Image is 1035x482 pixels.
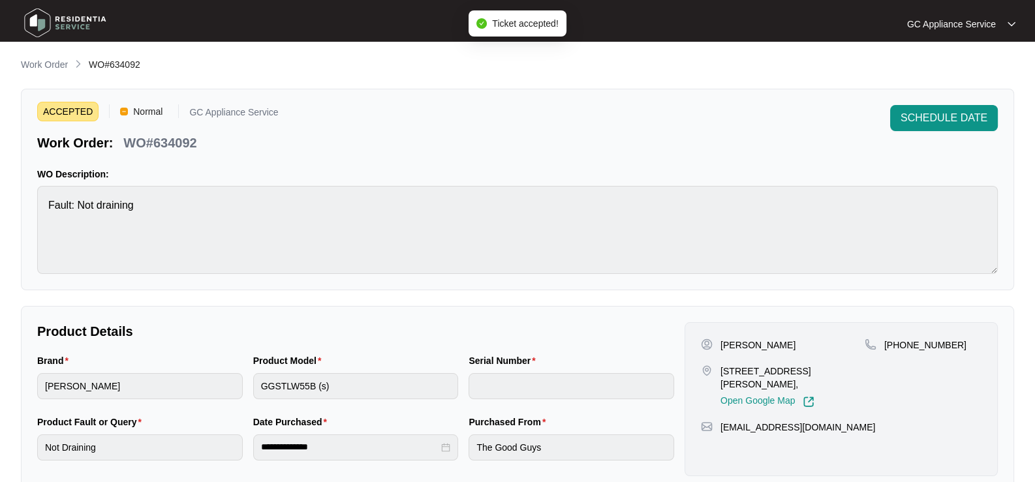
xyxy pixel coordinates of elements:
[803,396,814,408] img: Link-External
[37,434,243,460] input: Product Fault or Query
[492,18,558,29] span: Ticket accepted!
[37,102,99,121] span: ACCEPTED
[469,434,674,460] input: Purchased From
[128,102,168,121] span: Normal
[701,421,713,432] img: map-pin
[89,59,140,70] span: WO#634092
[901,110,987,126] span: SCHEDULE DATE
[865,339,876,350] img: map-pin
[720,365,865,391] p: [STREET_ADDRESS][PERSON_NAME],
[884,339,966,352] p: [PHONE_NUMBER]
[253,415,332,429] label: Date Purchased
[261,440,439,454] input: Date Purchased
[890,105,998,131] button: SCHEDULE DATE
[1008,21,1015,27] img: dropdown arrow
[476,18,487,29] span: check-circle
[469,354,540,367] label: Serial Number
[21,58,68,71] p: Work Order
[189,108,278,121] p: GC Appliance Service
[907,18,996,31] p: GC Appliance Service
[37,415,147,429] label: Product Fault or Query
[701,339,713,350] img: user-pin
[469,415,551,429] label: Purchased From
[701,365,713,376] img: map-pin
[720,421,875,434] p: [EMAIL_ADDRESS][DOMAIN_NAME]
[37,168,998,181] p: WO Description:
[253,354,327,367] label: Product Model
[37,373,243,399] input: Brand
[37,322,674,340] p: Product Details
[37,134,113,152] p: Work Order:
[73,59,84,69] img: chevron-right
[120,108,128,115] img: Vercel Logo
[253,373,459,399] input: Product Model
[18,58,70,72] a: Work Order
[20,3,111,42] img: residentia service logo
[720,396,814,408] a: Open Google Map
[123,134,196,152] p: WO#634092
[37,354,74,367] label: Brand
[37,186,998,274] textarea: Fault: Not draining
[469,373,674,399] input: Serial Number
[720,339,796,352] p: [PERSON_NAME]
